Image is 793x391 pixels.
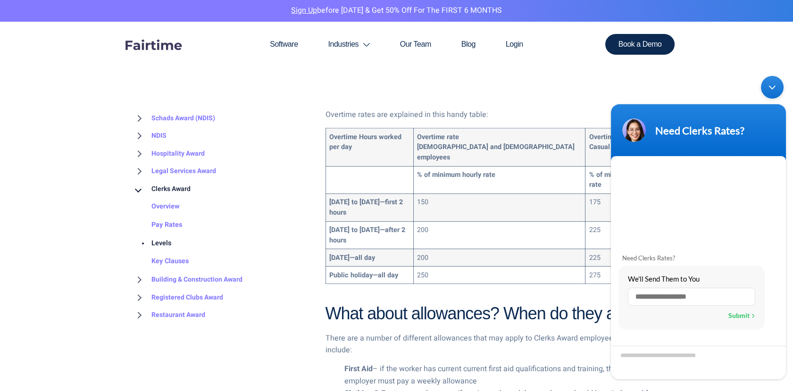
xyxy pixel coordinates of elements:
[589,170,653,190] strong: % of minimum hourly rate
[589,142,644,152] strong: Casual employees
[133,145,205,163] a: Hospitality Award
[133,109,215,127] a: Schads Award (NDIS)
[585,249,660,266] td: 225
[618,41,662,48] span: Book a Demo
[329,253,375,263] strong: [DATE]—all day
[417,170,495,180] strong: % of minimum hourly rate
[326,109,661,121] p: Overtime rates are explained in this handy table:
[585,266,660,284] td: 275
[414,266,585,284] td: 250
[491,22,538,67] a: Login
[385,22,446,67] a: Our Team
[329,225,405,245] strong: [DATE] to [DATE]—after 2 hours
[585,194,660,222] td: 175
[446,22,491,67] a: Blog
[585,221,660,249] td: 225
[133,109,311,324] nav: BROWSE TOPICS
[417,142,575,162] strong: [DEMOGRAPHIC_DATA] and [DEMOGRAPHIC_DATA] employees
[133,306,205,324] a: Restaurant Award
[313,22,385,67] a: Industries
[133,127,167,145] a: NDIS
[344,363,661,387] li: – if the worker has current current first aid qualifications and training, then the employer must...
[133,216,182,234] a: Pay Rates
[344,363,373,374] strong: First Aid
[606,71,791,384] iframe: SalesIQ Chatwindow
[326,333,661,357] p: There are a number of different allowances that may apply to Clerks Award employees. These include:
[329,132,401,152] strong: Overtime Hours worked per day
[417,132,459,142] strong: Overtime rate
[133,180,191,198] a: Clerks Award
[414,221,585,249] td: 200
[255,22,313,67] a: Software
[414,194,585,222] td: 150
[589,132,631,142] strong: Overtime rate
[133,234,171,253] a: Levels
[326,303,661,325] h2: What about allowances? When do they apply?
[133,90,311,324] div: BROWSE TOPICS
[7,5,786,17] p: before [DATE] & Get 50% Off for the FIRST 6 MONTHS
[133,253,189,271] a: Key Clauses
[133,163,216,181] a: Legal Services Award
[605,34,675,55] a: Book a Demo
[133,289,223,307] a: Registered Clubs Award
[133,271,242,289] a: Building & Construction Award
[329,270,398,280] strong: Public holiday—all day
[329,197,403,217] strong: [DATE] to [DATE]—first 2 hours
[291,5,317,16] a: Sign Up
[133,198,180,216] a: Overview
[414,249,585,266] td: 200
